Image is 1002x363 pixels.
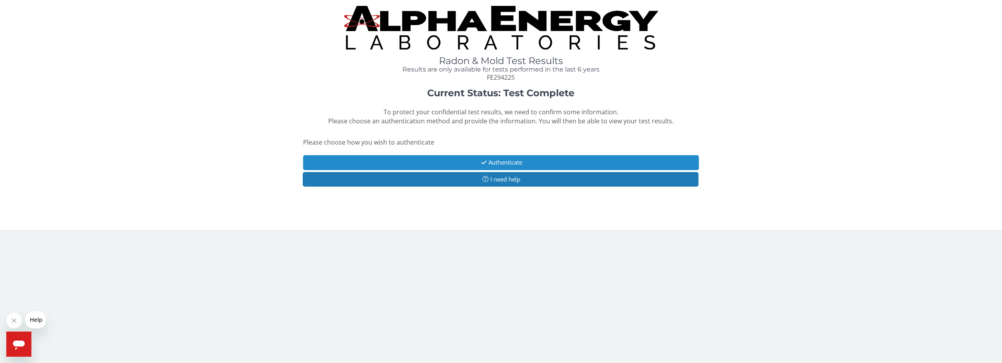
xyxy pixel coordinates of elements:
[487,73,515,82] span: FE294225
[303,66,699,73] h4: Results are only available for tests performed in the last 6 years
[303,138,434,147] span: Please choose how you wish to authenticate
[6,332,31,357] iframe: Button to launch messaging window
[344,6,658,49] img: TightCrop.jpg
[427,87,574,99] strong: Current Status: Test Complete
[303,56,699,66] h1: Radon & Mold Test Results
[6,313,22,328] iframe: Close message
[328,108,674,125] span: To protect your confidential test results, we need to confirm some information. Please choose an ...
[303,172,699,187] button: I need help
[303,155,699,170] button: Authenticate
[25,311,46,328] iframe: Message from company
